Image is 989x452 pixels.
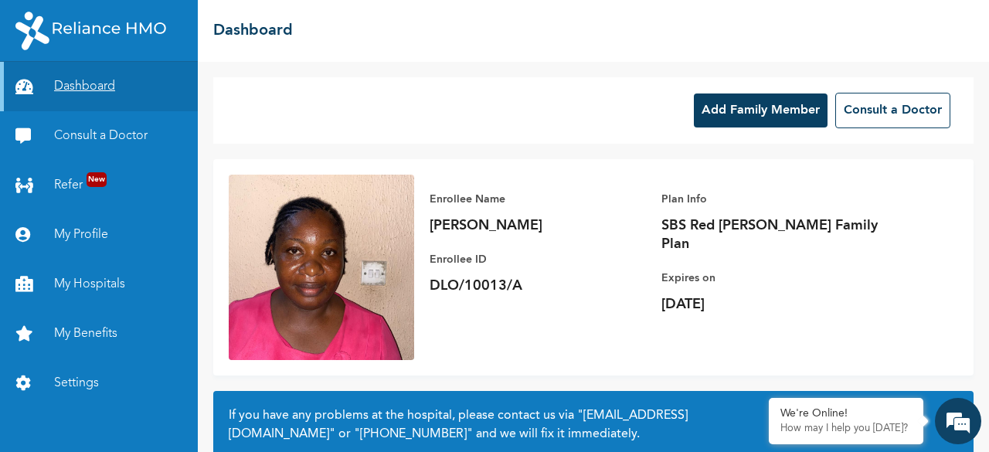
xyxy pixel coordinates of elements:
[229,406,958,444] h2: If you have any problems at the hospital, please contact us via or and we will fix it immediately.
[430,216,646,235] p: [PERSON_NAME]
[694,93,828,127] button: Add Family Member
[661,295,878,314] p: [DATE]
[15,12,166,50] img: RelianceHMO's Logo
[430,277,646,295] p: DLO/10013/A
[661,190,878,209] p: Plan Info
[213,19,293,42] h2: Dashboard
[835,93,950,128] button: Consult a Doctor
[229,175,414,360] img: Enrollee
[780,407,912,420] div: We're Online!
[661,216,878,253] p: SBS Red [PERSON_NAME] Family Plan
[430,190,646,209] p: Enrollee Name
[87,172,107,187] span: New
[780,423,912,435] p: How may I help you today?
[661,269,878,287] p: Expires on
[354,428,473,440] a: "[PHONE_NUMBER]"
[430,250,646,269] p: Enrollee ID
